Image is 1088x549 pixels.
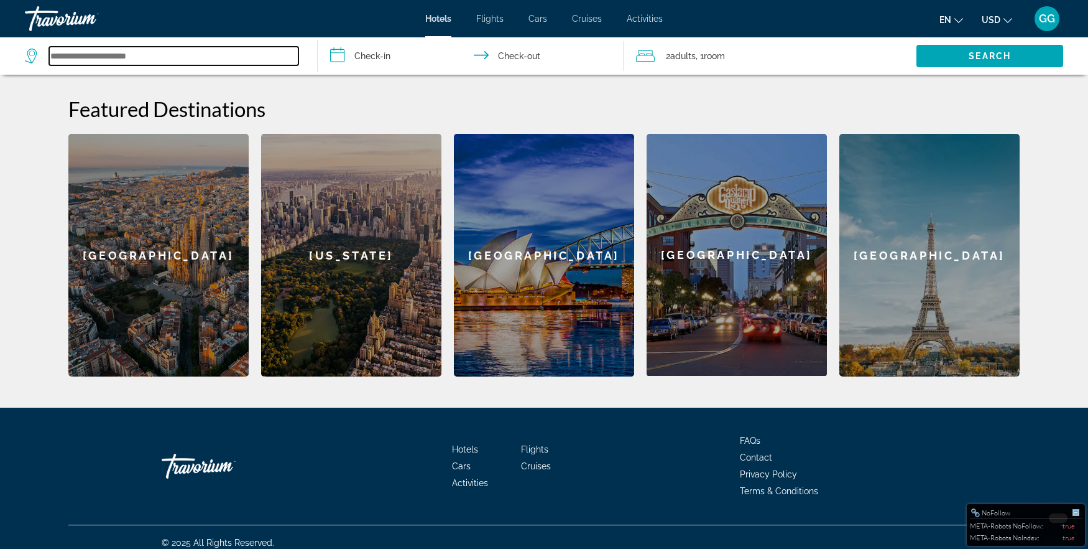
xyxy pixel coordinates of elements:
a: Hotels [425,14,451,24]
a: Activities [627,14,663,24]
button: Check in and out dates [318,37,623,75]
span: en [939,15,951,25]
a: [GEOGRAPHIC_DATA] [68,134,249,377]
button: Change language [939,11,963,29]
a: Travorium [162,448,286,485]
a: Cars [452,461,471,471]
span: , 1 [696,47,725,65]
a: Cruises [572,14,602,24]
span: USD [982,15,1000,25]
a: Cruises [521,461,551,471]
div: META-Robots NoFollow: [970,519,1082,531]
a: FAQs [740,436,760,446]
a: [GEOGRAPHIC_DATA] [454,134,634,377]
a: Flights [521,444,548,454]
a: [US_STATE] [261,134,441,377]
span: Search [969,51,1011,61]
a: Flights [476,14,504,24]
a: Travorium [25,2,149,35]
span: © 2025 All Rights Reserved. [162,538,274,548]
button: User Menu [1031,6,1063,32]
h2: Featured Destinations [68,96,1020,121]
a: Contact [740,453,772,462]
div: true [1063,533,1075,543]
a: Activities [452,478,488,488]
a: [GEOGRAPHIC_DATA] [647,134,827,377]
iframe: Bouton de lancement de la fenêtre de messagerie [1038,499,1078,539]
button: Change currency [982,11,1012,29]
span: Room [704,51,725,61]
span: Adults [670,51,696,61]
a: Cars [528,14,547,24]
a: Terms & Conditions [740,486,818,496]
button: Search [916,45,1063,67]
a: Privacy Policy [740,469,797,479]
div: NoFollow [970,508,1071,518]
span: 2 [666,47,696,65]
span: GG [1039,12,1055,25]
button: Travelers: 2 adults, 0 children [624,37,916,75]
a: Hotels [452,444,478,454]
div: META-Robots NoIndex: [970,531,1082,543]
a: [GEOGRAPHIC_DATA] [839,134,1020,377]
div: Minimize [1071,508,1081,518]
div: true [1063,521,1075,531]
